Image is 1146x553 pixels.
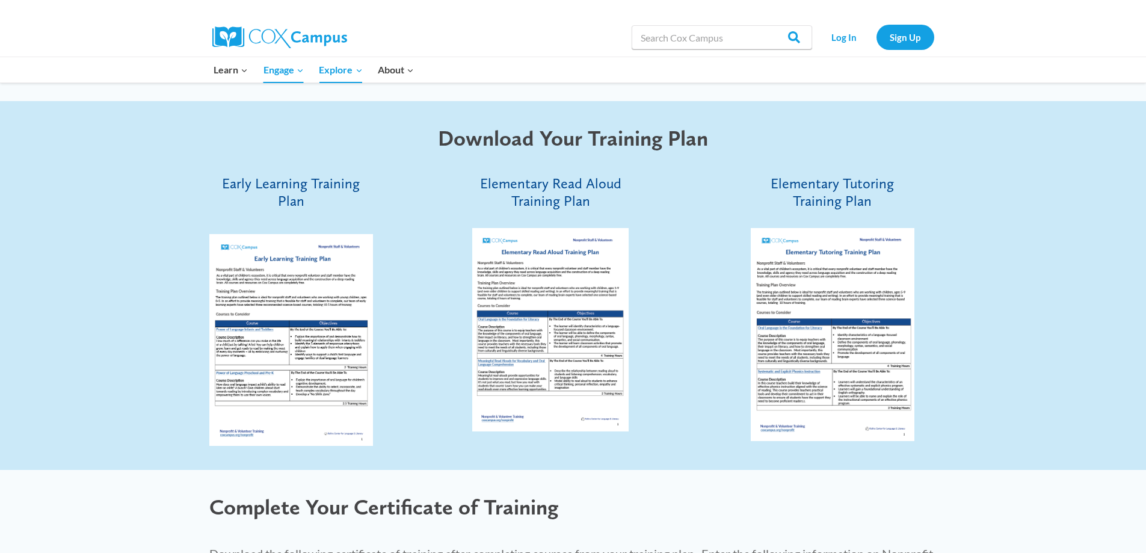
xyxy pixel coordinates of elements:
[818,25,934,49] nav: Secondary Navigation
[209,234,374,446] img: Early_Learning_Handout_Pic
[312,57,371,82] button: Child menu of Explore
[771,175,894,209] a: Elementary Tutoring Training Plan
[206,57,422,82] nav: Primary Navigation
[472,228,629,431] img: Elementary_Read_Aloud_Handout
[206,57,256,82] button: Child menu of Learn
[632,25,812,49] input: Search Cox Campus
[876,25,934,49] a: Sign Up
[209,125,937,151] h2: Download Your Training Plan
[212,26,347,48] img: Cox Campus
[370,57,422,82] button: Child menu of About
[256,57,312,82] button: Child menu of Engage
[480,175,621,209] a: Elementary Read Aloud Training Plan
[209,494,937,520] h2: Complete Your Certificate of Training
[818,25,870,49] a: Log In
[751,228,915,441] img: Elementary_Tutoring_Training Handout_Pic
[222,175,360,209] a: Early Learning Training Plan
